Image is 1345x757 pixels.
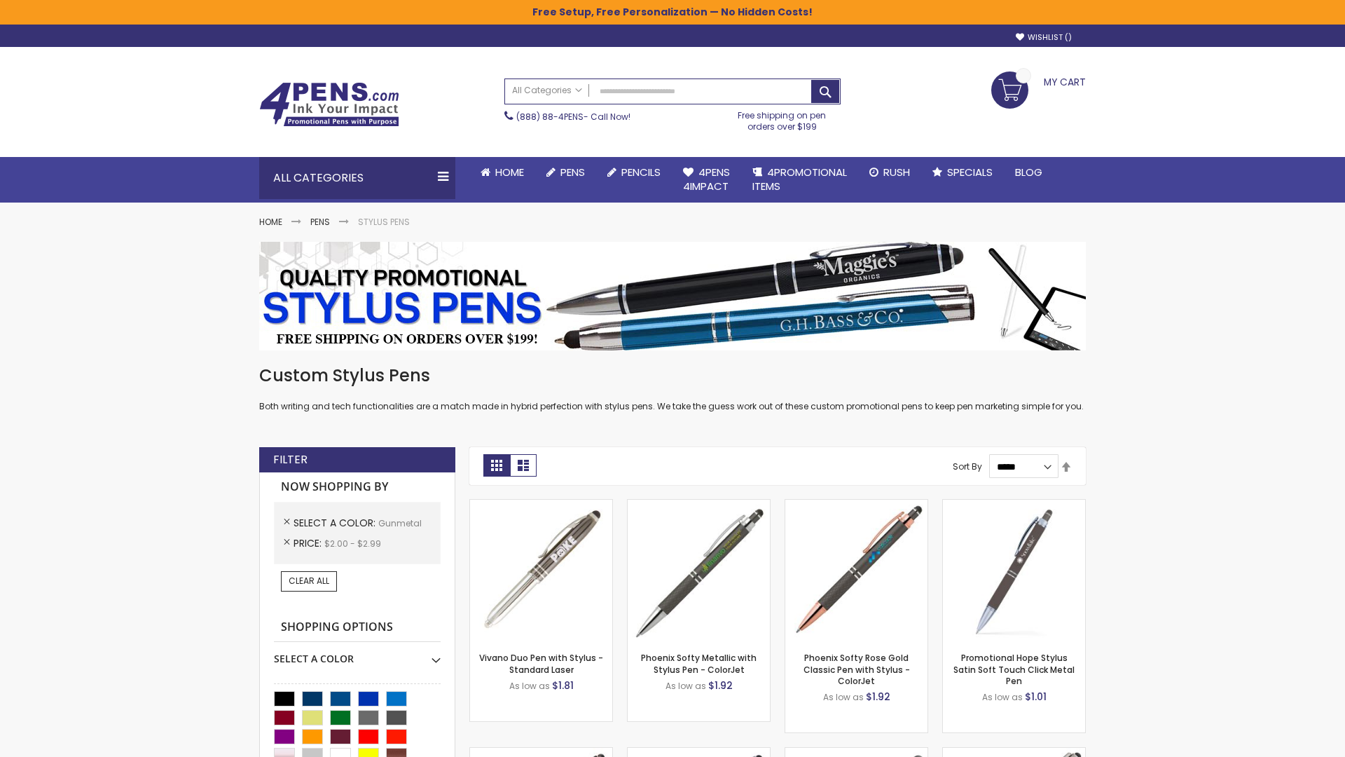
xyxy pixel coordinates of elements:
a: Promotional Hope Stylus Satin Soft Touch Click Metal Pen-Gunmetal [943,499,1085,511]
span: Price [294,536,324,550]
span: $2.00 - $2.99 [324,538,381,550]
span: All Categories [512,85,582,96]
span: As low as [823,691,864,703]
strong: Now Shopping by [274,472,441,502]
div: Select A Color [274,642,441,666]
span: Home [495,165,524,179]
span: Blog [1015,165,1042,179]
span: As low as [509,680,550,692]
a: Vivano Duo Pen with Stylus - Standard Laser-Gunmetal [470,499,612,511]
a: Phoenix Softy Rose Gold Classic Pen with Stylus - ColorJet-Gunmetal [785,499,927,511]
span: $1.92 [708,678,733,693]
span: Select A Color [294,516,378,530]
a: Pens [310,216,330,228]
a: Phoenix Softy Metallic with Stylus Pen - ColorJet [641,652,757,675]
a: 4Pens4impact [672,157,741,203]
h1: Custom Stylus Pens [259,364,1086,387]
a: Wishlist [1016,32,1072,43]
img: Phoenix Softy Metallic with Stylus Pen - ColorJet-Gunmetal [628,500,770,642]
a: Pencils [596,157,672,188]
span: $1.01 [1025,690,1047,704]
a: Pens [535,157,596,188]
span: As low as [982,691,1023,703]
span: - Call Now! [516,111,630,123]
img: Stylus Pens [259,242,1086,350]
a: Rush [858,157,921,188]
span: Specials [947,165,993,179]
a: Phoenix Softy Rose Gold Classic Pen with Stylus - ColorJet [803,652,910,686]
div: Both writing and tech functionalities are a match made in hybrid perfection with stylus pens. We ... [259,364,1086,413]
a: Home [259,216,282,228]
strong: Stylus Pens [358,216,410,228]
span: $1.92 [866,690,890,704]
span: Rush [883,165,910,179]
a: (888) 88-4PENS [516,111,584,123]
a: Promotional Hope Stylus Satin Soft Touch Click Metal Pen [953,652,1075,686]
strong: Shopping Options [274,613,441,643]
span: 4Pens 4impact [683,165,730,193]
div: Free shipping on pen orders over $199 [724,104,841,132]
strong: Filter [273,452,308,468]
label: Sort By [953,461,982,472]
img: Phoenix Softy Rose Gold Classic Pen with Stylus - ColorJet-Gunmetal [785,500,927,642]
a: Specials [921,157,1004,188]
span: As low as [665,680,706,692]
img: 4Pens Custom Pens and Promotional Products [259,82,399,127]
a: Clear All [281,571,337,591]
span: Clear All [289,575,329,587]
a: All Categories [505,79,589,102]
span: Pencils [621,165,661,179]
span: Gunmetal [378,517,422,529]
img: Vivano Duo Pen with Stylus - Standard Laser-Gunmetal [470,500,612,642]
a: Blog [1004,157,1054,188]
a: Home [469,157,535,188]
a: Vivano Duo Pen with Stylus - Standard Laser [479,652,603,675]
img: Promotional Hope Stylus Satin Soft Touch Click Metal Pen-Gunmetal [943,500,1085,642]
div: All Categories [259,157,455,199]
span: Pens [560,165,585,179]
span: $1.81 [552,678,574,693]
a: 4PROMOTIONALITEMS [741,157,858,203]
a: Phoenix Softy Metallic with Stylus Pen - ColorJet-Gunmetal [628,499,770,511]
span: 4PROMOTIONAL ITEMS [752,165,847,193]
strong: Grid [483,454,510,477]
